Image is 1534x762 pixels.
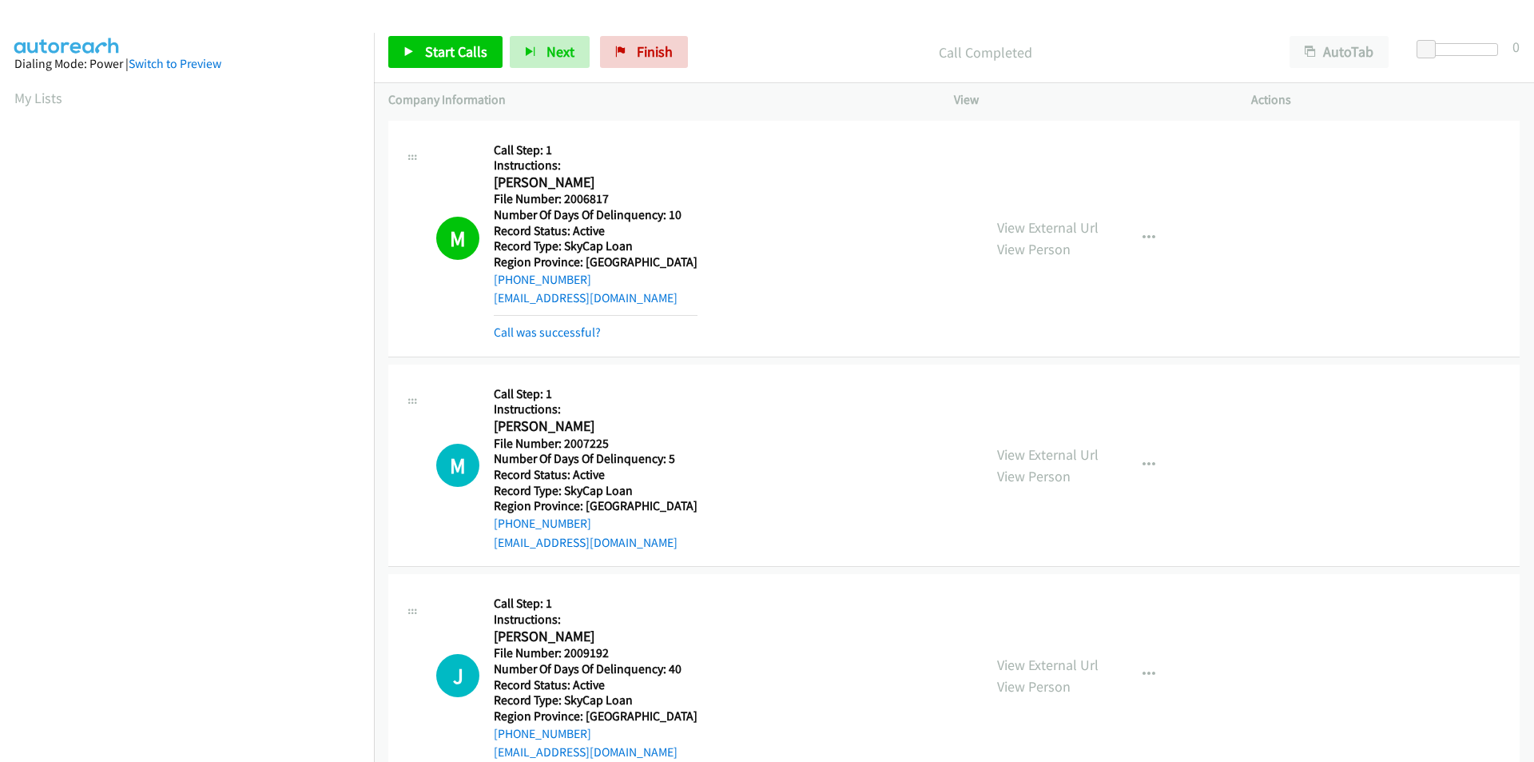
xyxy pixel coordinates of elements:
h5: Call Step: 1 [494,596,697,612]
a: Start Calls [388,36,503,68]
h5: Region Province: [GEOGRAPHIC_DATA] [494,498,697,514]
h5: Number Of Days Of Delinquency: 40 [494,661,697,677]
h2: [PERSON_NAME] [494,628,680,646]
h5: Record Type: SkyCap Loan [494,483,697,499]
h5: Record Type: SkyCap Loan [494,692,697,708]
h5: Instructions: [494,158,697,174]
h5: Region Province: [GEOGRAPHIC_DATA] [494,254,697,270]
div: Dialing Mode: Power | [14,54,360,74]
a: View Person [997,240,1071,258]
a: View Person [997,467,1071,485]
h5: Record Type: SkyCap Loan [494,238,697,254]
a: [PHONE_NUMBER] [494,272,591,287]
p: Call Completed [709,42,1261,63]
h5: Call Step: 1 [494,142,697,158]
h2: [PERSON_NAME] [494,417,680,436]
h5: Call Step: 1 [494,386,697,402]
iframe: Resource Center [1488,317,1534,445]
h5: File Number: 2009192 [494,645,697,661]
span: Next [546,42,574,61]
h5: Record Status: Active [494,223,697,239]
h5: Number Of Days Of Delinquency: 10 [494,207,697,223]
h5: File Number: 2007225 [494,436,697,452]
a: [EMAIL_ADDRESS][DOMAIN_NAME] [494,535,678,550]
h1: M [436,217,479,260]
a: [EMAIL_ADDRESS][DOMAIN_NAME] [494,290,678,305]
h1: M [436,444,479,487]
div: Delay between calls (in seconds) [1425,43,1498,56]
h1: J [436,654,479,697]
h5: File Number: 2006817 [494,191,697,207]
a: Finish [600,36,688,68]
p: Actions [1251,90,1520,110]
a: [EMAIL_ADDRESS][DOMAIN_NAME] [494,744,678,760]
h5: Instructions: [494,401,697,417]
a: View External Url [997,445,1099,464]
a: Switch to Preview [129,56,221,71]
a: View External Url [997,218,1099,237]
h2: [PERSON_NAME] [494,174,680,192]
span: Finish [637,42,673,61]
h5: Instructions: [494,612,697,628]
a: View External Url [997,656,1099,674]
p: View [954,90,1222,110]
a: Call was successful? [494,325,601,340]
h5: Record Status: Active [494,677,697,693]
a: View Person [997,677,1071,696]
h5: Number Of Days Of Delinquency: 5 [494,451,697,467]
a: [PHONE_NUMBER] [494,516,591,531]
p: Company Information [388,90,925,110]
span: Start Calls [425,42,487,61]
a: [PHONE_NUMBER] [494,726,591,741]
button: Next [510,36,590,68]
h5: Region Province: [GEOGRAPHIC_DATA] [494,708,697,724]
div: 0 [1512,36,1520,58]
h5: Record Status: Active [494,467,697,483]
button: AutoTab [1290,36,1389,68]
a: My Lists [14,89,62,107]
